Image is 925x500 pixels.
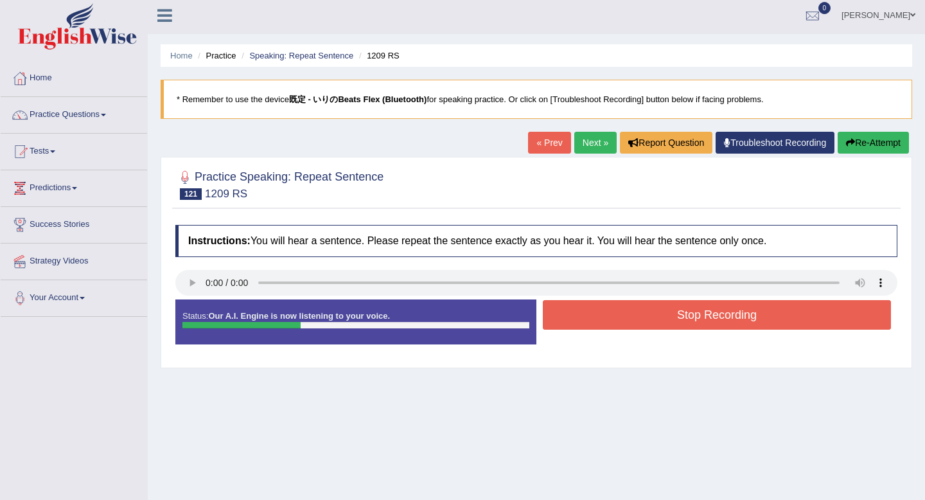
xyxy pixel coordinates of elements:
blockquote: * Remember to use the device for speaking practice. Or click on [Troubleshoot Recording] button b... [161,80,912,119]
strong: Our A.I. Engine is now listening to your voice. [208,311,390,321]
b: Instructions: [188,235,251,246]
button: Report Question [620,132,712,154]
a: Predictions [1,170,147,202]
li: Practice [195,49,236,62]
a: Troubleshoot Recording [716,132,834,154]
a: Strategy Videos [1,244,147,276]
a: « Prev [528,132,570,154]
small: 1209 RS [205,188,247,200]
a: Success Stories [1,207,147,239]
h4: You will hear a sentence. Please repeat the sentence exactly as you hear it. You will hear the se... [175,225,897,257]
span: 0 [818,2,831,14]
a: Tests [1,134,147,166]
span: 121 [180,188,202,200]
div: Status: [175,299,536,344]
a: Practice Questions [1,97,147,129]
a: Home [1,60,147,93]
a: Speaking: Repeat Sentence [249,51,353,60]
b: 既定 - いりのBeats Flex (Bluetooth) [289,94,427,104]
a: Your Account [1,280,147,312]
button: Stop Recording [543,300,891,330]
button: Re-Attempt [838,132,909,154]
a: Home [170,51,193,60]
h2: Practice Speaking: Repeat Sentence [175,168,383,200]
a: Next » [574,132,617,154]
li: 1209 RS [356,49,400,62]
